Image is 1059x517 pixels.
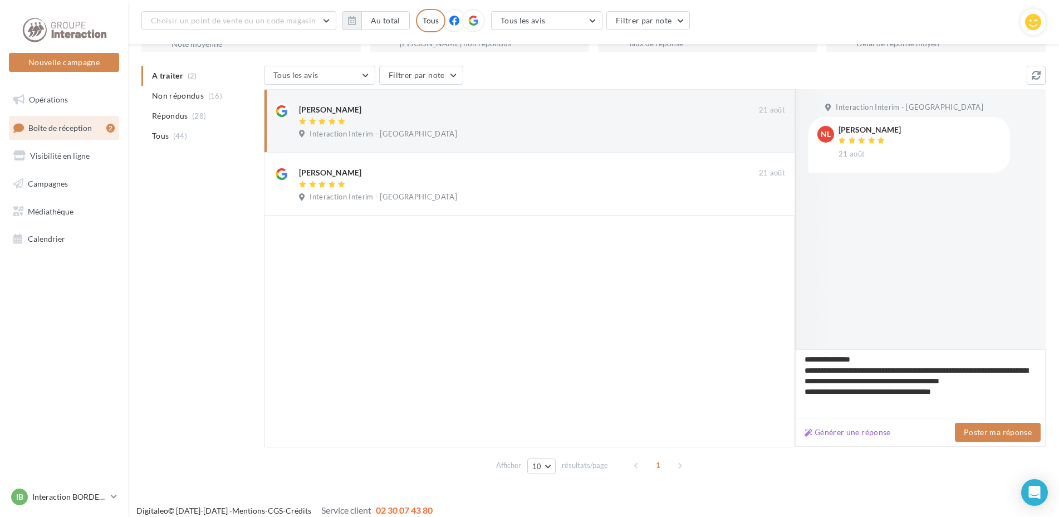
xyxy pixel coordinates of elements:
[151,16,316,25] span: Choisir un point de vente ou un code magasin
[416,9,445,32] div: Tous
[342,11,410,30] button: Au total
[136,506,168,515] a: Digitaleo
[136,506,433,515] span: © [DATE]-[DATE] - - -
[491,11,602,30] button: Tous les avis
[310,192,457,202] span: Interaction Interim - [GEOGRAPHIC_DATA]
[496,460,521,471] span: Afficher
[7,172,121,196] a: Campagnes
[527,459,556,474] button: 10
[152,90,204,101] span: Non répondus
[16,491,23,503] span: IB
[32,491,106,503] p: Interaction BORDEAUX
[361,11,410,30] button: Au total
[30,151,90,160] span: Visibilité en ligne
[955,423,1041,442] button: Poster ma réponse
[321,505,371,515] span: Service client
[310,129,457,139] span: Interaction Interim - [GEOGRAPHIC_DATA]
[501,16,546,25] span: Tous les avis
[532,462,542,471] span: 10
[606,11,690,30] button: Filtrer par note
[286,506,311,515] a: Crédits
[759,105,785,115] span: 21 août
[376,505,433,515] span: 02 30 07 43 80
[7,227,121,251] a: Calendrier
[836,103,983,113] span: Interaction Interim - [GEOGRAPHIC_DATA]
[1021,479,1048,506] div: Open Intercom Messenger
[28,206,73,216] span: Médiathèque
[7,144,121,168] a: Visibilité en ligne
[152,110,188,121] span: Répondus
[28,123,92,132] span: Boîte de réception
[192,111,206,120] span: (28)
[299,104,361,115] div: [PERSON_NAME]
[141,11,336,30] button: Choisir un point de vente ou un code magasin
[273,70,318,80] span: Tous les avis
[800,426,895,439] button: Générer une réponse
[562,460,608,471] span: résultats/page
[7,88,121,111] a: Opérations
[152,130,169,142] span: Tous
[9,53,119,72] button: Nouvelle campagne
[106,124,115,133] div: 2
[839,149,865,159] span: 21 août
[821,129,831,140] span: NL
[28,234,65,243] span: Calendrier
[173,131,187,140] span: (44)
[29,95,68,104] span: Opérations
[264,66,375,85] button: Tous les avis
[759,168,785,178] span: 21 août
[379,66,463,85] button: Filtrer par note
[9,486,119,508] a: IB Interaction BORDEAUX
[232,506,265,515] a: Mentions
[28,179,68,188] span: Campagnes
[268,506,283,515] a: CGS
[299,167,361,178] div: [PERSON_NAME]
[208,91,222,100] span: (16)
[649,456,667,474] span: 1
[7,200,121,223] a: Médiathèque
[7,116,121,140] a: Boîte de réception2
[839,126,901,134] div: [PERSON_NAME]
